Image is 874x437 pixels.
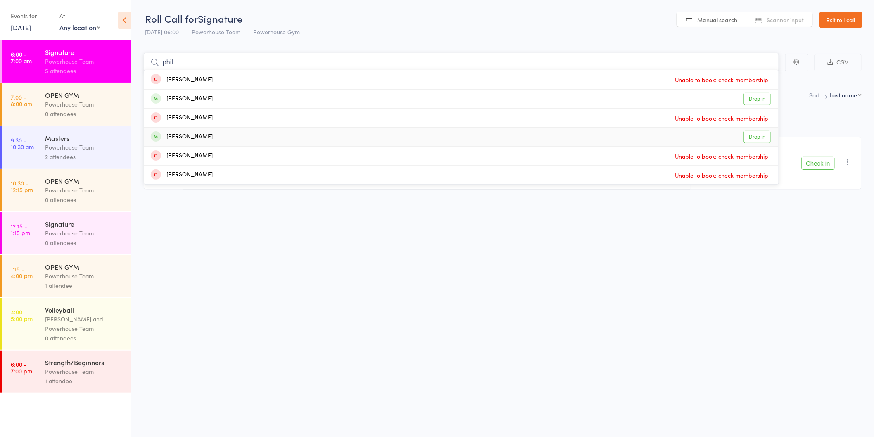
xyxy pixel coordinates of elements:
[767,16,804,24] span: Scanner input
[11,9,51,23] div: Events for
[2,351,131,393] a: 6:00 -7:00 pmStrength/BeginnersPowerhouse Team1 attendee
[45,185,124,195] div: Powerhouse Team
[2,169,131,211] a: 10:30 -12:15 pmOPEN GYMPowerhouse Team0 attendees
[144,53,779,72] input: Search by name
[815,54,862,71] button: CSV
[45,376,124,386] div: 1 attendee
[744,131,771,143] a: Drop in
[11,223,30,236] time: 12:15 - 1:15 pm
[11,137,34,150] time: 9:30 - 10:30 am
[151,170,213,180] div: [PERSON_NAME]
[11,361,32,374] time: 6:00 - 7:00 pm
[45,152,124,161] div: 2 attendees
[810,91,828,99] label: Sort by
[45,100,124,109] div: Powerhouse Team
[151,113,213,123] div: [PERSON_NAME]
[45,47,124,57] div: Signature
[2,40,131,83] a: 6:00 -7:00 amSignaturePowerhouse Team5 attendees
[45,358,124,367] div: Strength/Beginners
[45,238,124,247] div: 0 attendees
[45,281,124,290] div: 1 attendee
[2,212,131,254] a: 12:15 -1:15 pmSignaturePowerhouse Team0 attendees
[698,16,738,24] span: Manual search
[151,132,213,142] div: [PERSON_NAME]
[151,75,213,85] div: [PERSON_NAME]
[830,91,857,99] div: Last name
[45,176,124,185] div: OPEN GYM
[145,12,198,25] span: Roll Call for
[2,83,131,126] a: 7:00 -8:00 amOPEN GYMPowerhouse Team0 attendees
[45,367,124,376] div: Powerhouse Team
[45,109,124,119] div: 0 attendees
[2,298,131,350] a: 4:00 -5:00 pmVolleyball[PERSON_NAME] and Powerhouse Team0 attendees
[673,74,771,86] span: Unable to book: check membership
[744,93,771,105] a: Drop in
[45,133,124,142] div: Masters
[151,94,213,104] div: [PERSON_NAME]
[673,112,771,124] span: Unable to book: check membership
[45,333,124,343] div: 0 attendees
[59,23,100,32] div: Any location
[145,28,179,36] span: [DATE] 06:00
[45,90,124,100] div: OPEN GYM
[45,262,124,271] div: OPEN GYM
[45,57,124,66] div: Powerhouse Team
[11,309,33,322] time: 4:00 - 5:00 pm
[45,271,124,281] div: Powerhouse Team
[819,12,862,28] a: Exit roll call
[45,314,124,333] div: [PERSON_NAME] and Powerhouse Team
[802,157,835,170] button: Check in
[45,228,124,238] div: Powerhouse Team
[11,94,32,107] time: 7:00 - 8:00 am
[11,51,32,64] time: 6:00 - 7:00 am
[151,151,213,161] div: [PERSON_NAME]
[253,28,300,36] span: Powerhouse Gym
[11,180,33,193] time: 10:30 - 12:15 pm
[673,169,771,181] span: Unable to book: check membership
[59,9,100,23] div: At
[45,66,124,76] div: 5 attendees
[2,126,131,169] a: 9:30 -10:30 amMastersPowerhouse Team2 attendees
[45,219,124,228] div: Signature
[192,28,240,36] span: Powerhouse Team
[673,150,771,162] span: Unable to book: check membership
[11,266,33,279] time: 1:15 - 4:00 pm
[45,142,124,152] div: Powerhouse Team
[2,255,131,297] a: 1:15 -4:00 pmOPEN GYMPowerhouse Team1 attendee
[45,305,124,314] div: Volleyball
[198,12,242,25] span: Signature
[11,23,31,32] a: [DATE]
[45,195,124,204] div: 0 attendees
